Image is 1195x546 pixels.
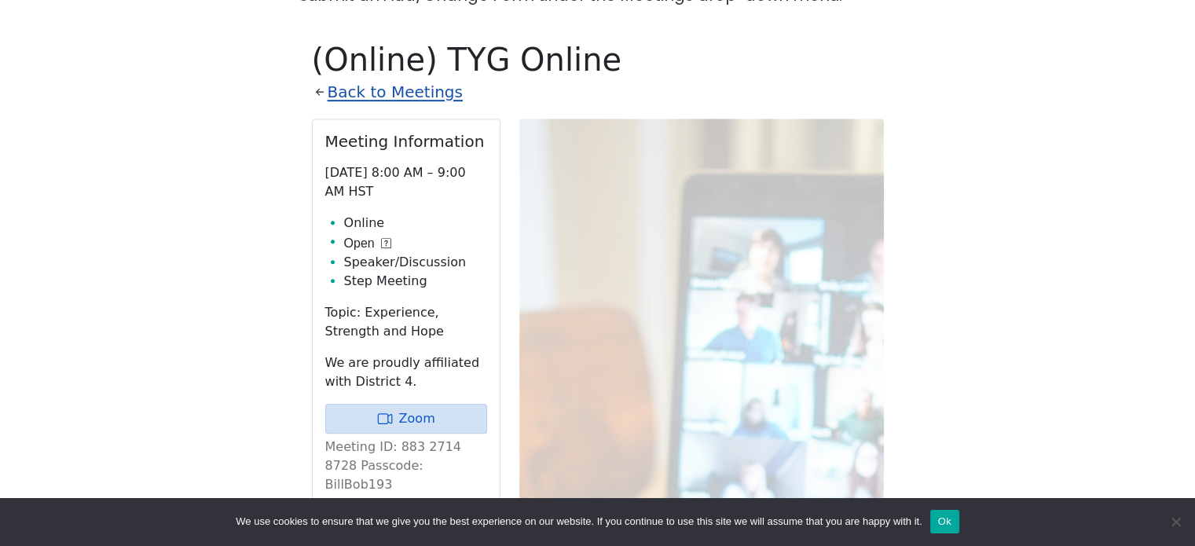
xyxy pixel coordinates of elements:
button: Ok [930,510,959,533]
span: No [1168,514,1183,530]
li: Speaker/Discussion [344,253,487,272]
a: Zoom [325,404,487,434]
p: Meeting ID: 883 2714 8728 Passcode: BillBob193 [325,438,487,494]
h1: (Online) TYG Online [312,41,884,79]
span: We use cookies to ensure that we give you the best experience on our website. If you continue to ... [236,514,922,530]
p: We are proudly affiliated with District 4. [325,354,487,391]
span: Open [344,234,375,253]
li: Step Meeting [344,272,487,291]
li: Online [344,214,487,233]
a: Back to Meetings [328,79,463,106]
p: [DATE] 8:00 AM – 9:00 AM HST [325,163,487,201]
button: Open [344,234,391,253]
h2: Meeting Information [325,132,487,151]
p: Topic: Experience, Strength and Hope [325,303,487,341]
